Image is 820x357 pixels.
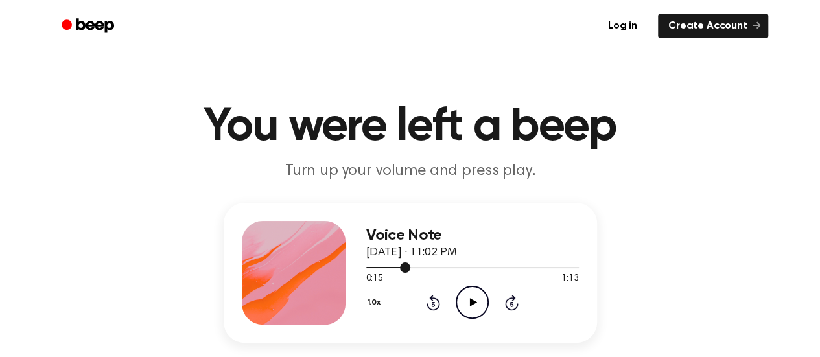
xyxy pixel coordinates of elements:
span: 1:13 [561,272,578,286]
span: [DATE] · 11:02 PM [366,247,457,259]
a: Beep [53,14,126,39]
p: Turn up your volume and press play. [161,161,659,182]
a: Create Account [658,14,768,38]
h3: Voice Note [366,227,579,244]
button: 1.0x [366,292,386,314]
span: 0:15 [366,272,383,286]
h1: You were left a beep [78,104,742,150]
a: Log in [595,11,650,41]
